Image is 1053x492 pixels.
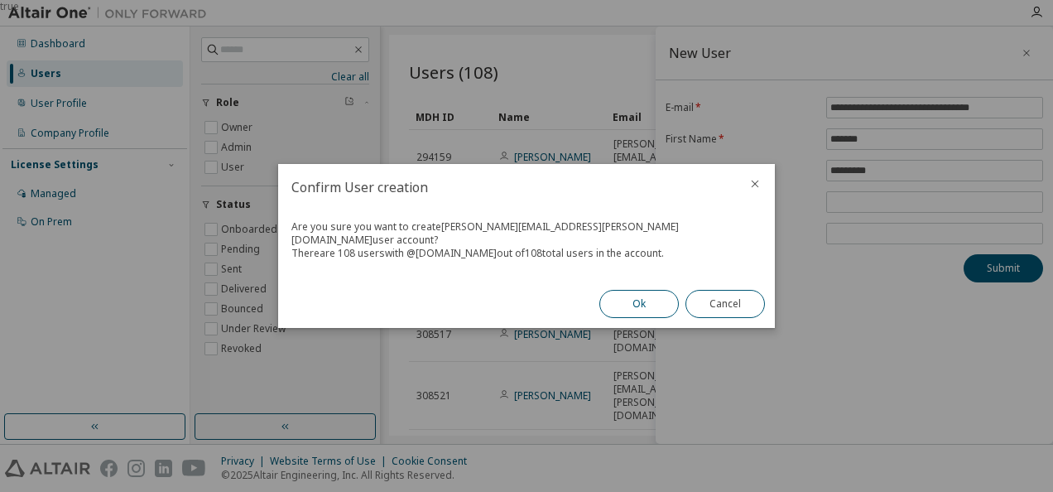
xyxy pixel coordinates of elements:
[291,220,762,247] div: Are you sure you want to create [PERSON_NAME][EMAIL_ADDRESS][PERSON_NAME][DOMAIN_NAME] user account?
[278,164,735,210] h2: Confirm User creation
[599,290,679,318] button: Ok
[748,177,762,191] button: close
[685,290,765,318] button: Cancel
[291,247,762,260] div: There are 108 users with @ [DOMAIN_NAME] out of 108 total users in the account.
